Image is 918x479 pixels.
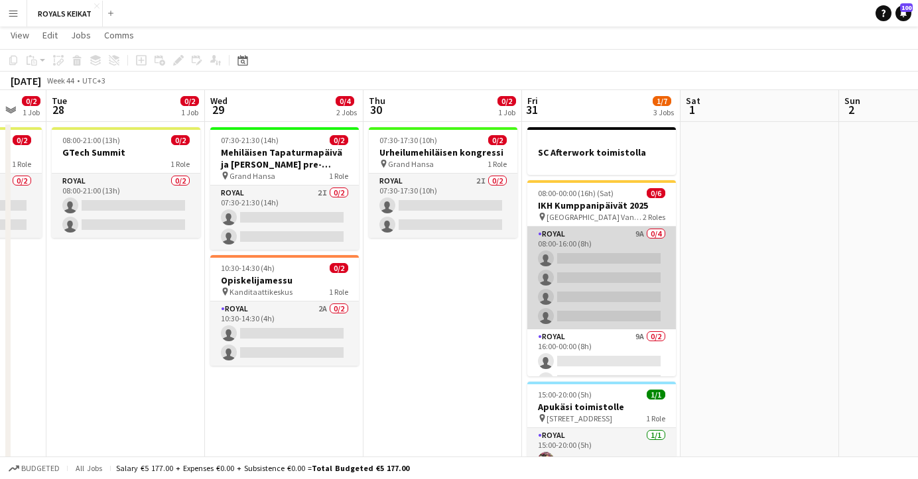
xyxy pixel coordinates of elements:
button: ROYALS KEIKAT [27,1,103,27]
app-card-role: Royal2I0/207:30-21:30 (14h) [210,186,359,250]
span: Week 44 [44,76,77,85]
h3: SC Afterwork toimistolla [527,146,676,158]
span: 0/2 [171,135,190,145]
span: 0/2 [330,135,348,145]
div: 1 Job [498,107,515,117]
div: [DATE] [11,74,41,87]
span: 2 [842,102,860,117]
span: [STREET_ADDRESS] [547,413,612,423]
div: Salary €5 177.00 + Expenses €0.00 + Subsistence €0.00 = [116,463,409,473]
span: 28 [50,102,67,117]
h3: Apukäsi toimistolle [527,401,676,413]
button: Budgeted [7,461,62,476]
span: 0/2 [13,135,31,145]
span: Budgeted [21,464,60,473]
a: 100 [895,5,911,21]
span: 2 Roles [643,212,665,222]
span: 100 [900,3,913,12]
span: Grand Hansa [388,159,434,169]
div: 2 Jobs [336,107,357,117]
span: 08:00-00:00 (16h) (Sat) [538,188,614,198]
span: Comms [104,29,134,41]
span: 0/4 [336,96,354,106]
app-job-card: 08:00-21:00 (13h)0/2GTech Summit1 RoleRoyal0/208:00-21:00 (13h) [52,127,200,238]
span: 1 Role [329,171,348,181]
h3: Mehiläisen Tapaturmapäivä ja [PERSON_NAME] pre-kongressi [210,146,359,170]
a: Comms [99,27,139,44]
span: Thu [369,95,385,107]
h3: GTech Summit [52,146,200,158]
span: 1 Role [12,159,31,169]
span: 0/2 [22,96,40,106]
h3: IKH Kumppanipäivät 2025 [527,199,676,211]
a: View [5,27,34,44]
div: UTC+3 [82,76,105,85]
app-job-card: 07:30-17:30 (10h)0/2Urheilumehiläisen kongressi Grand Hansa1 RoleRoyal2I0/207:30-17:30 (10h) [369,127,517,238]
span: 0/2 [180,96,199,106]
app-card-role: Royal9A0/408:00-16:00 (8h) [527,227,676,329]
div: 1 Job [181,107,198,117]
app-job-card: 07:30-21:30 (14h)0/2Mehiläisen Tapaturmapäivä ja [PERSON_NAME] pre-kongressi Grand Hansa1 RoleRoy... [210,127,359,250]
span: 07:30-17:30 (10h) [379,135,437,145]
span: 07:30-21:30 (14h) [221,135,279,145]
span: View [11,29,29,41]
h3: Opiskelijamessu [210,274,359,286]
span: 1 [684,102,700,117]
span: 0/2 [488,135,507,145]
div: 1 Job [23,107,40,117]
span: 0/2 [330,263,348,273]
span: 1 Role [488,159,507,169]
app-job-card: 15:00-20:00 (5h)1/1Apukäsi toimistolle [STREET_ADDRESS]1 RoleRoyal1/115:00-20:00 (5h)[PERSON_NAME] [527,382,676,473]
span: 15:00-20:00 (5h) [538,390,592,399]
span: Wed [210,95,228,107]
span: Sat [686,95,700,107]
span: Jobs [71,29,91,41]
app-card-role: Royal0/208:00-21:00 (13h) [52,174,200,238]
h3: Urheilumehiläisen kongressi [369,146,517,158]
span: 10:30-14:30 (4h) [221,263,275,273]
span: Edit [42,29,58,41]
span: Fri [527,95,538,107]
span: Tue [52,95,67,107]
div: 3 Jobs [653,107,674,117]
app-job-card: SC Afterwork toimistolla [527,127,676,175]
span: Kanditaattikeskus [229,287,293,297]
app-card-role: Royal1/115:00-20:00 (5h)[PERSON_NAME] [527,428,676,473]
span: 1 Role [329,287,348,297]
span: 1 Role [646,413,665,423]
span: 0/6 [647,188,665,198]
span: 08:00-21:00 (13h) [62,135,120,145]
a: Edit [37,27,63,44]
app-job-card: 08:00-00:00 (16h) (Sat)0/6IKH Kumppanipäivät 2025 [GEOGRAPHIC_DATA] Vantaa2 RolesRoyal9A0/408:00-... [527,180,676,376]
span: Total Budgeted €5 177.00 [312,463,409,473]
app-job-card: 10:30-14:30 (4h)0/2Opiskelijamessu Kanditaattikeskus1 RoleRoyal2A0/210:30-14:30 (4h) [210,255,359,366]
span: Sun [844,95,860,107]
app-card-role: Royal9A0/216:00-00:00 (8h) [527,329,676,394]
span: 1/7 [653,96,671,106]
app-card-role: Royal2I0/207:30-17:30 (10h) [369,174,517,238]
span: [GEOGRAPHIC_DATA] Vantaa [547,212,643,222]
a: Jobs [66,27,96,44]
span: Grand Hansa [229,171,275,181]
app-card-role: Royal2A0/210:30-14:30 (4h) [210,301,359,366]
span: All jobs [73,463,105,473]
span: 1 Role [170,159,190,169]
span: 29 [208,102,228,117]
span: 0/2 [497,96,516,106]
span: 1/1 [647,390,665,399]
span: 31 [525,102,538,117]
span: 30 [367,102,385,117]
